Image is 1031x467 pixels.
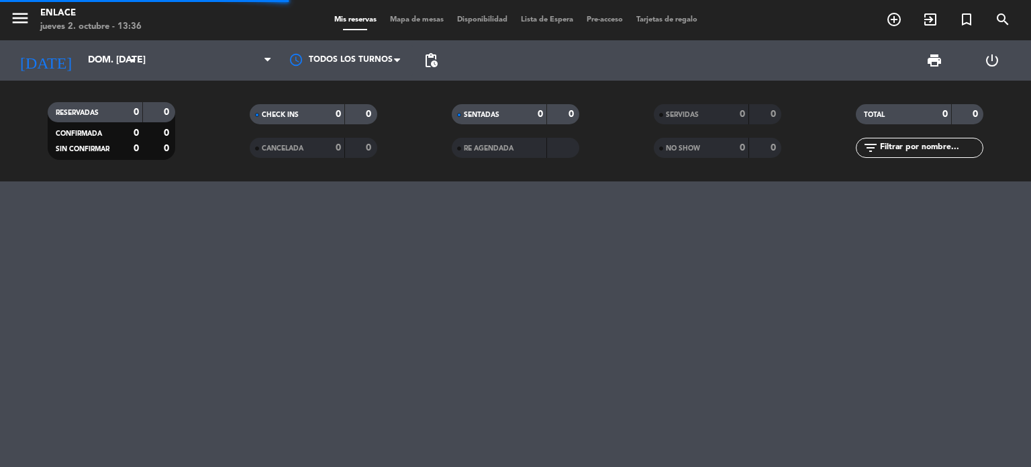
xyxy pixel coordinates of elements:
strong: 0 [134,108,139,117]
strong: 0 [942,110,948,119]
strong: 0 [538,110,543,119]
i: [DATE] [10,46,81,75]
strong: 0 [569,110,577,119]
strong: 0 [336,110,341,119]
span: SIN CONFIRMAR [56,146,109,153]
button: menu [10,8,30,33]
i: turned_in_not [959,11,975,28]
i: filter_list [863,140,879,156]
span: Disponibilidad [450,16,514,24]
span: CHECK INS [262,112,299,118]
span: RESERVADAS [56,110,99,116]
span: SERVIDAS [666,112,699,118]
div: jueves 2. octubre - 13:36 [40,20,142,34]
strong: 0 [366,110,374,119]
span: print [926,52,942,69]
span: pending_actions [423,52,439,69]
i: add_circle_outline [886,11,902,28]
strong: 0 [740,143,745,153]
strong: 0 [740,110,745,119]
span: TOTAL [864,112,885,118]
span: SENTADAS [464,112,499,118]
span: Mis reservas [328,16,383,24]
span: Tarjetas de regalo [630,16,704,24]
strong: 0 [336,143,341,153]
span: CONFIRMADA [56,130,102,137]
i: exit_to_app [922,11,938,28]
strong: 0 [771,143,779,153]
strong: 0 [134,144,139,153]
strong: 0 [164,108,172,117]
div: Enlace [40,7,142,20]
span: Mapa de mesas [383,16,450,24]
div: LOG OUT [963,40,1021,81]
i: arrow_drop_down [125,52,141,69]
span: NO SHOW [666,145,700,152]
i: power_settings_new [984,52,1000,69]
span: RE AGENDADA [464,145,513,152]
strong: 0 [164,144,172,153]
strong: 0 [366,143,374,153]
span: Pre-acceso [580,16,630,24]
strong: 0 [134,128,139,138]
strong: 0 [164,128,172,138]
input: Filtrar por nombre... [879,140,983,155]
i: search [995,11,1011,28]
span: CANCELADA [262,145,303,152]
span: Lista de Espera [514,16,580,24]
i: menu [10,8,30,28]
strong: 0 [771,110,779,119]
strong: 0 [973,110,981,119]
